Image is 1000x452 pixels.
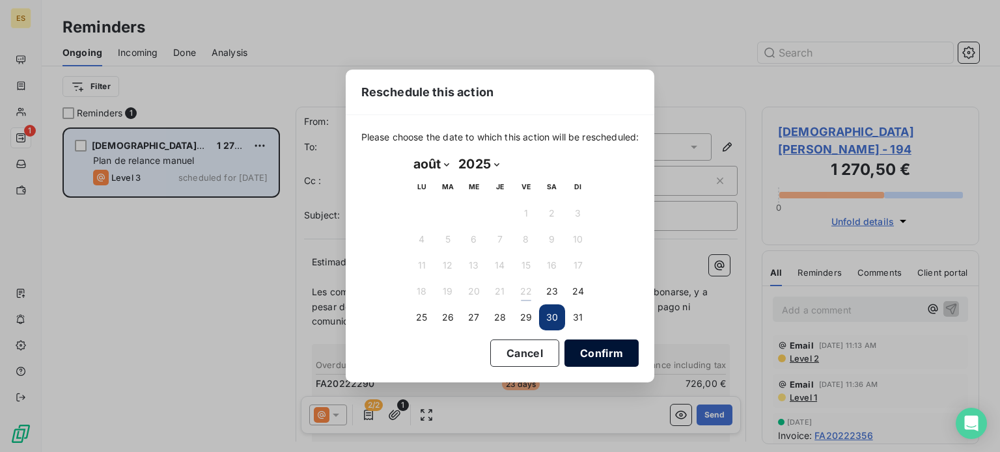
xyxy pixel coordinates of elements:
[461,226,487,252] button: 6
[539,252,565,278] button: 16
[490,339,559,367] button: Cancel
[461,174,487,200] th: mercredi
[513,200,539,226] button: 1
[539,174,565,200] th: samedi
[539,226,565,252] button: 9
[565,252,591,278] button: 17
[409,174,435,200] th: lundi
[435,252,461,278] button: 12
[461,304,487,330] button: 27
[565,304,591,330] button: 31
[435,304,461,330] button: 26
[539,304,565,330] button: 30
[565,226,591,252] button: 10
[513,226,539,252] button: 8
[539,200,565,226] button: 2
[361,131,639,144] span: Please choose the date to which this action will be rescheduled:
[409,252,435,278] button: 11
[565,278,591,304] button: 24
[487,226,513,252] button: 7
[565,200,591,226] button: 3
[409,278,435,304] button: 18
[409,226,435,252] button: 4
[487,278,513,304] button: 21
[513,278,539,304] button: 22
[435,278,461,304] button: 19
[539,278,565,304] button: 23
[435,226,461,252] button: 5
[461,278,487,304] button: 20
[361,83,493,101] span: Reschedule this action
[435,174,461,200] th: mardi
[487,304,513,330] button: 28
[564,339,639,367] button: Confirm
[513,304,539,330] button: 29
[956,408,987,439] div: Open Intercom Messenger
[565,174,591,200] th: dimanche
[513,174,539,200] th: vendredi
[513,252,539,278] button: 15
[487,174,513,200] th: jeudi
[461,252,487,278] button: 13
[409,304,435,330] button: 25
[487,252,513,278] button: 14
